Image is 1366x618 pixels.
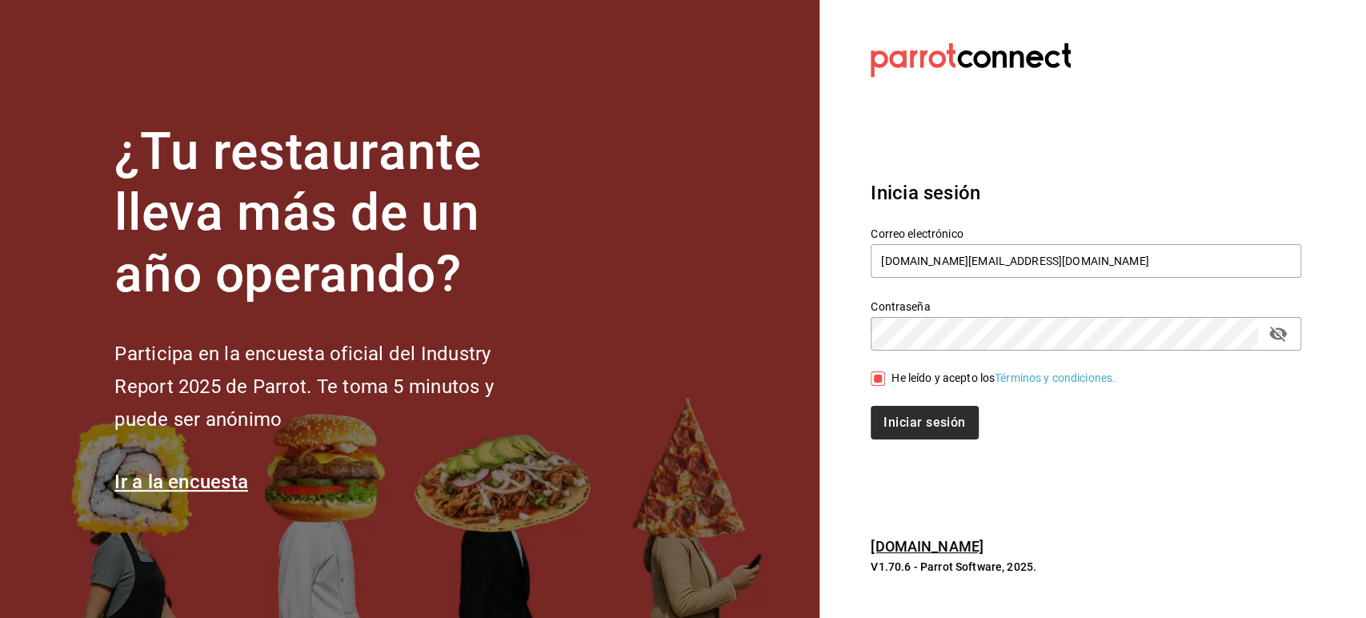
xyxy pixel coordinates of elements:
[871,559,1301,575] p: V1.70.6 - Parrot Software, 2025.
[871,244,1301,278] input: Ingresa tu correo electrónico
[871,538,983,555] a: [DOMAIN_NAME]
[995,371,1116,384] a: Términos y condiciones.
[871,227,1301,239] label: Correo electrónico
[871,179,1301,207] h3: Inicia sesión
[114,471,248,493] a: Ir a la encuesta
[871,406,978,439] button: Iniciar sesión
[871,300,1301,311] label: Contraseña
[114,338,547,435] h2: Participa en la encuesta oficial del Industry Report 2025 de Parrot. Te toma 5 minutos y puede se...
[1264,320,1292,347] button: passwordField
[891,370,1116,387] div: He leído y acepto los
[114,122,547,306] h1: ¿Tu restaurante lleva más de un año operando?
